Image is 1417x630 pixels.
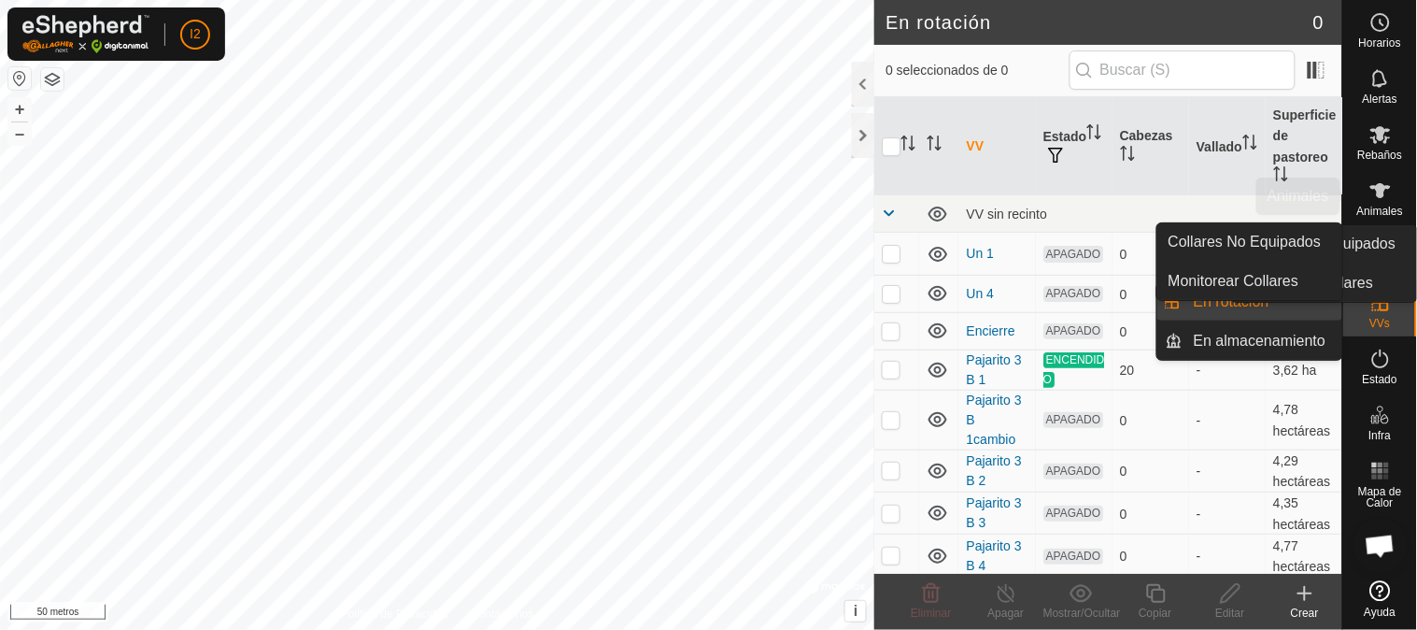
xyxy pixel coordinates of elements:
p-sorticon: Activar para ordenar [1273,169,1288,184]
font: I2 [190,26,201,41]
font: 20 [1120,363,1135,378]
font: APAGADO [1046,248,1100,261]
font: En rotación [1194,294,1269,309]
font: VV sin recinto [966,207,1046,222]
a: Collares No Equipados [1157,223,1342,261]
font: 4,29 hectáreas [1273,453,1330,489]
font: 4,77 hectáreas [1273,538,1330,574]
span: Monitorear Collares [1169,270,1299,293]
font: 4,78 hectáreas [1273,402,1330,437]
font: Ayuda [1365,606,1396,619]
font: Infra [1368,429,1391,442]
font: 0 [1120,549,1127,564]
font: APAGADO [1046,325,1100,338]
font: + [15,99,25,119]
font: Editar [1215,607,1244,620]
input: Buscar (S) [1070,50,1296,90]
a: Ayuda [1343,573,1417,625]
a: Pajarito 3 B 1cambio [966,393,1021,447]
font: Alertas [1363,93,1397,106]
font: 3,62 ha [1273,363,1317,378]
a: Política de Privacidad [341,606,448,623]
font: Estado [1043,129,1087,144]
p-sorticon: Activar para ordenar [900,138,915,153]
font: 0 [1120,323,1127,338]
font: 0 [1120,286,1127,301]
p-sorticon: Activar para ordenar [927,138,942,153]
p-sorticon: Activar para ordenar [1120,149,1135,164]
a: En rotación [1183,283,1342,321]
a: En almacenamiento [1183,322,1342,360]
a: Contáctenos [471,606,533,623]
font: Vallado [1197,139,1242,154]
font: Apagar [988,607,1025,620]
p-sorticon: Activar para ordenar [1086,127,1101,142]
font: Animales [1357,205,1403,218]
font: Estado [1363,373,1397,386]
font: Contáctenos [471,608,533,621]
font: VV [966,138,984,153]
font: - [1197,549,1201,564]
font: - [1197,363,1201,378]
font: Eliminar [911,607,951,620]
font: En almacenamiento [1194,333,1325,349]
font: Crear [1291,607,1319,620]
font: APAGADO [1046,508,1100,521]
font: Horarios [1359,36,1401,50]
button: + [8,98,31,121]
font: – [15,123,24,143]
font: ENCENDIDO [1043,354,1105,387]
font: 0 [1313,12,1324,33]
font: 0 [1120,506,1127,521]
font: - [1197,412,1201,427]
font: i [854,603,857,619]
font: 0 [1120,247,1127,262]
font: Mostrar/Ocultar [1043,607,1121,620]
font: 0 seleccionados de 0 [886,63,1009,78]
button: i [845,601,866,622]
font: VVs [1369,317,1390,330]
font: APAGADO [1046,288,1100,301]
a: Pajarito 3 B 4 [966,538,1021,573]
a: Un 4 [966,286,994,301]
font: APAGADO [1046,414,1100,427]
font: APAGADO [1046,465,1100,478]
li: En rotación [1157,283,1342,321]
font: Superficie de pastoreo [1273,107,1337,164]
a: Pajarito 3 B 3 [966,495,1021,530]
button: Restablecer Mapa [8,67,31,90]
button: Capas del Mapa [41,68,64,91]
font: Rebaños [1357,149,1402,162]
font: Política de Privacidad [341,608,448,621]
img: Logotipo de Gallagher [22,15,149,53]
a: Pajarito 3 B 1 [966,352,1021,387]
a: Encierre [966,323,1014,338]
font: APAGADO [1046,550,1100,563]
font: 4,35 hectáreas [1273,495,1330,531]
font: 0 [1120,412,1127,427]
font: Copiar [1139,607,1171,620]
font: - [1197,506,1201,521]
a: Un 1 [966,246,994,261]
li: En almacenamiento [1157,322,1342,360]
font: - [1197,464,1201,479]
font: Mapa de Calor [1358,485,1402,509]
font: Cabezas [1120,128,1173,143]
div: Chat abierto [1353,518,1409,574]
a: Pajarito 3 B 2 [966,453,1021,488]
font: 0 [1120,464,1127,479]
span: Collares No Equipados [1169,231,1322,253]
a: Monitorear Collares [1157,263,1342,300]
p-sorticon: Activar para ordenar [1242,137,1257,152]
button: – [8,122,31,145]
